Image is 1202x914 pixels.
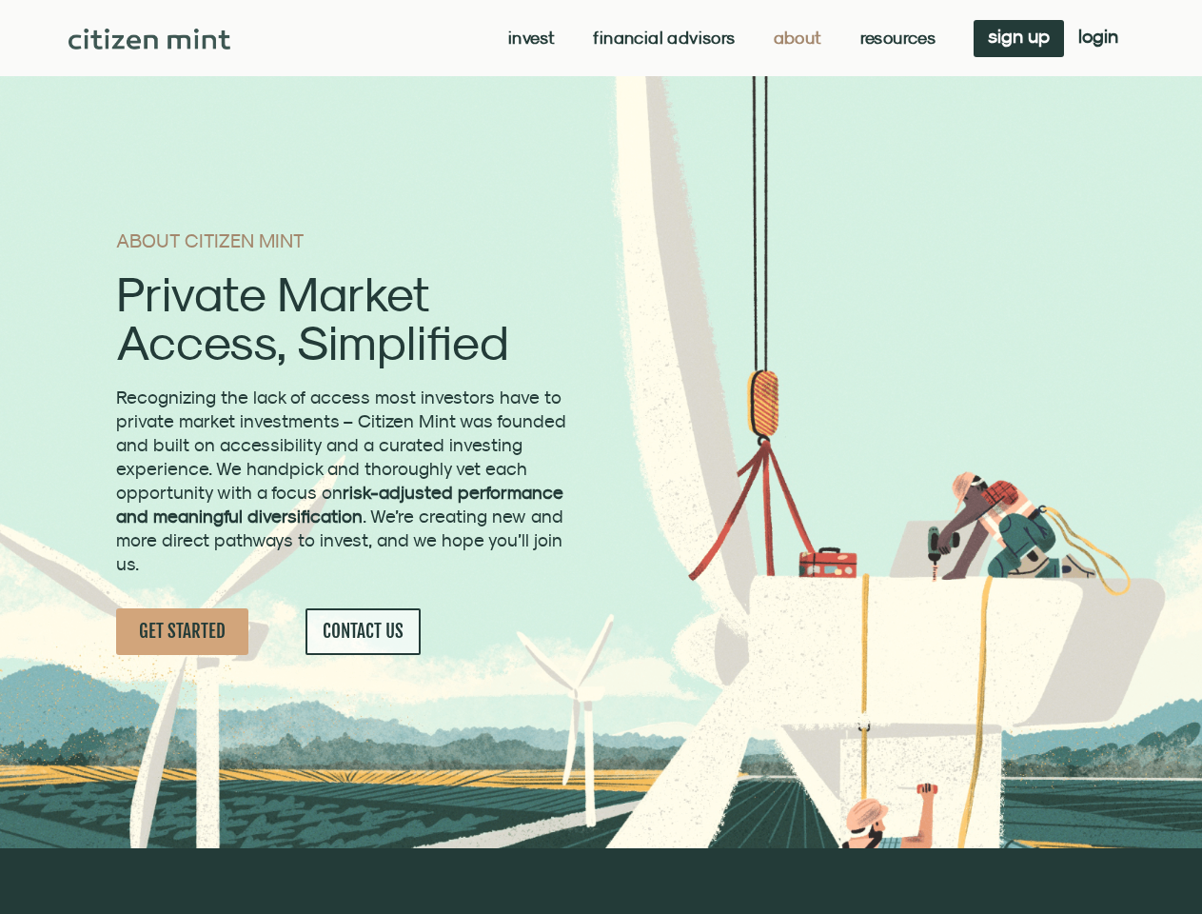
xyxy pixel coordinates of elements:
[508,29,936,48] nav: Menu
[593,29,735,48] a: Financial Advisors
[116,231,572,250] h1: ABOUT CITIZEN MINT
[116,608,248,655] a: GET STARTED
[69,29,231,50] img: Citizen Mint
[305,608,421,655] a: CONTACT US
[988,30,1050,43] span: sign up
[116,387,566,574] span: Recognizing the lack of access most investors have to private market investments – Citizen Mint w...
[116,269,572,367] h2: Private Market Access, Simplified
[323,620,404,644] span: CONTACT US
[508,29,555,48] a: Invest
[116,482,563,527] strong: risk-adjusted performance and meaningful diversification
[1078,30,1118,43] span: login
[860,29,936,48] a: Resources
[774,29,822,48] a: About
[974,20,1064,57] a: sign up
[1064,20,1133,57] a: login
[139,620,226,644] span: GET STARTED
